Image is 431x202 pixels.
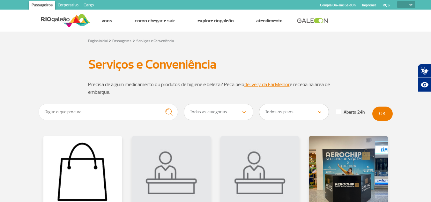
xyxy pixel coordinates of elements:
[88,59,343,70] h1: Serviços e Conveniência
[29,1,55,11] a: Passageiros
[336,109,365,115] label: Aberto 24h
[197,18,234,24] a: Explore RIOgaleão
[81,1,96,11] a: Cargo
[109,37,111,44] a: >
[383,3,390,7] a: RQS
[244,81,290,88] a: delivery da FarMelhor
[320,3,356,7] a: Compra On-line GaleOn
[55,1,81,11] a: Corporativo
[135,18,175,24] a: Como chegar e sair
[362,3,376,7] a: Imprensa
[372,107,393,121] button: OK
[418,78,431,92] button: Abrir recursos assistivos.
[88,81,343,96] p: Precisa de algum medicamento ou produtos de higiene e beleza? Peça pelo e receba na área de embar...
[133,37,135,44] a: >
[88,39,108,43] a: Página inicial
[256,18,283,24] a: Atendimento
[418,64,431,92] div: Plugin de acessibilidade da Hand Talk.
[101,18,112,24] a: Voos
[39,104,178,120] input: Digite o que procura
[418,64,431,78] button: Abrir tradutor de língua de sinais.
[136,39,174,43] a: Serviços e Conveniência
[112,39,131,43] a: Passageiros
